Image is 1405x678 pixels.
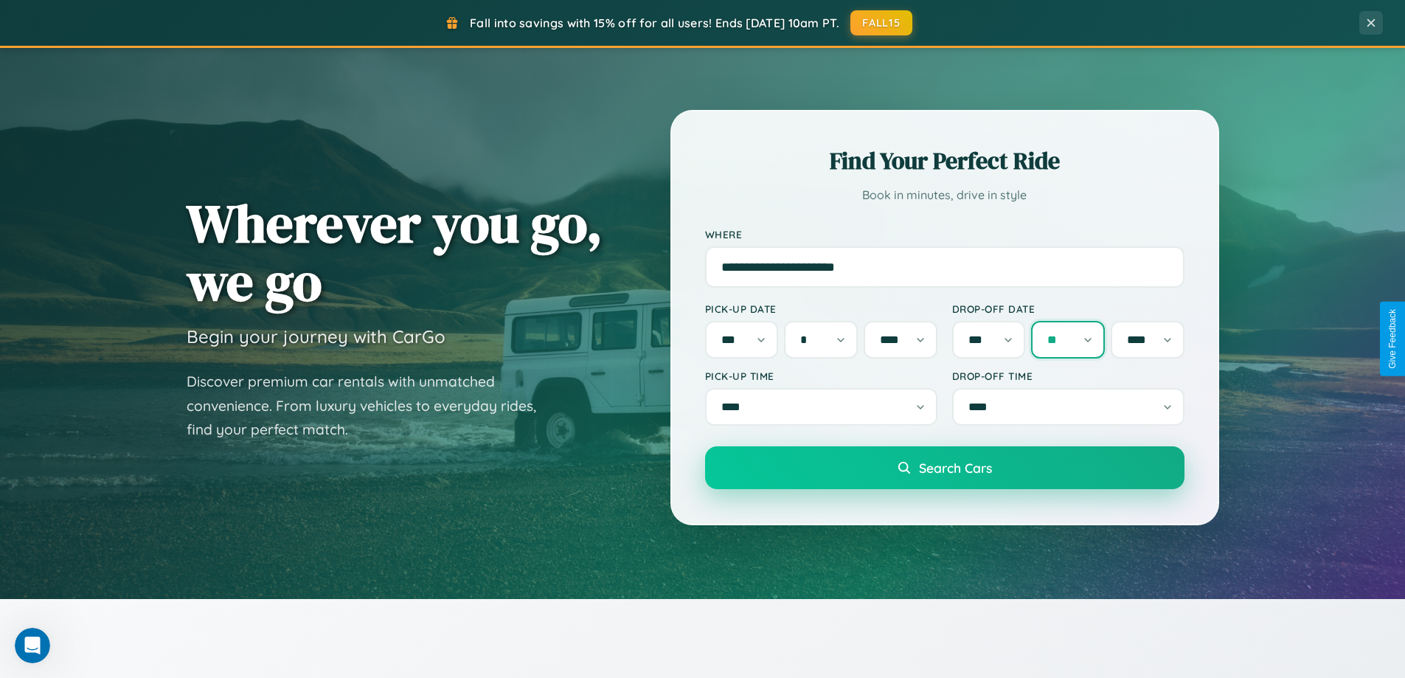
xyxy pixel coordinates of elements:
label: Drop-off Time [952,370,1184,382]
h3: Begin your journey with CarGo [187,325,445,347]
span: Fall into savings with 15% off for all users! Ends [DATE] 10am PT. [470,15,839,30]
button: FALL15 [850,10,912,35]
h2: Find Your Perfect Ride [705,145,1184,177]
label: Where [705,228,1184,241]
p: Discover premium car rentals with unmatched convenience. From luxury vehicles to everyday rides, ... [187,370,555,442]
button: Search Cars [705,446,1184,489]
label: Drop-off Date [952,302,1184,315]
span: Search Cars [919,460,992,476]
div: Give Feedback [1387,309,1398,369]
iframe: Intercom live chat [15,628,50,663]
label: Pick-up Time [705,370,937,382]
label: Pick-up Date [705,302,937,315]
h1: Wherever you go, we go [187,194,603,311]
p: Book in minutes, drive in style [705,184,1184,206]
